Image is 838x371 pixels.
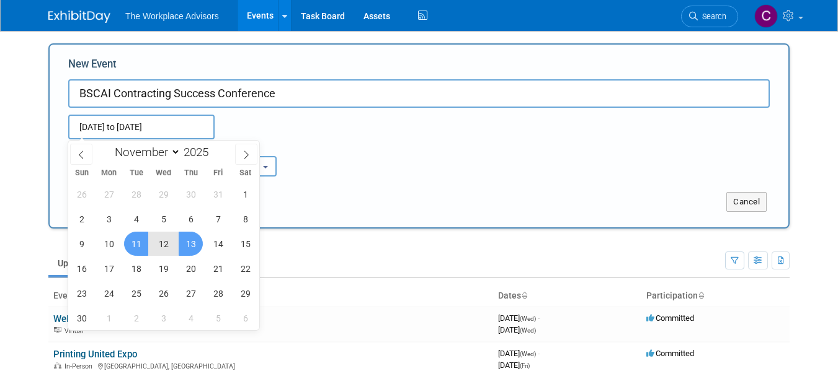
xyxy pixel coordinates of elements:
span: November 24, 2025 [97,281,121,305]
span: Committed [646,349,694,358]
span: December 3, 2025 [151,306,176,330]
img: In-Person Event [54,362,61,369]
span: [DATE] [498,313,540,323]
img: Virtual Event [54,327,61,333]
a: Search [681,6,738,27]
span: Tue [123,169,150,177]
span: (Wed) [520,315,536,322]
span: October 27, 2025 [97,182,121,206]
span: (Fri) [520,362,530,369]
span: Fri [205,169,232,177]
span: The Workplace Advisors [125,11,219,21]
span: Committed [646,313,694,323]
span: October 26, 2025 [69,182,94,206]
span: November 21, 2025 [206,256,230,281]
span: (Wed) [520,327,536,334]
select: Month [109,144,181,160]
span: December 5, 2025 [206,306,230,330]
span: December 2, 2025 [124,306,148,330]
span: November 15, 2025 [233,232,257,256]
span: December 1, 2025 [97,306,121,330]
span: Wed [150,169,177,177]
span: November 27, 2025 [179,281,203,305]
span: October 31, 2025 [206,182,230,206]
span: November 3, 2025 [97,207,121,231]
span: Sat [232,169,259,177]
span: November 7, 2025 [206,207,230,231]
span: November 4, 2025 [124,207,148,231]
span: November 11, 2025 [124,232,148,256]
button: Cancel [726,192,767,212]
a: Sort by Start Date [521,290,527,300]
span: Thu [177,169,205,177]
span: November 8, 2025 [233,207,257,231]
th: Participation [641,286,790,307]
span: October 28, 2025 [124,182,148,206]
span: October 30, 2025 [179,182,203,206]
span: November 5, 2025 [151,207,176,231]
div: Attendance / Format: [68,139,174,155]
span: November 13, 2025 [179,232,203,256]
span: November 28, 2025 [206,281,230,305]
span: - [538,349,540,358]
span: November 18, 2025 [124,256,148,281]
span: November 1, 2025 [233,182,257,206]
span: November 30, 2025 [69,306,94,330]
img: ExhibitDay [48,11,110,23]
span: - [538,313,540,323]
a: Printing United Expo [53,349,137,360]
span: In-Person [65,362,96,370]
th: Event [48,286,493,307]
input: Start Date - End Date [68,115,215,139]
span: [DATE] [498,325,536,334]
span: October 29, 2025 [151,182,176,206]
span: November 16, 2025 [69,256,94,281]
span: November 23, 2025 [69,281,94,305]
span: November 17, 2025 [97,256,121,281]
span: Search [698,12,726,21]
span: November 6, 2025 [179,207,203,231]
span: [DATE] [498,349,540,358]
span: December 4, 2025 [179,306,203,330]
span: November 19, 2025 [151,256,176,281]
span: November 26, 2025 [151,281,176,305]
a: Sort by Participation Type [698,290,704,300]
a: Upcoming3 [48,251,118,275]
input: Name of Trade Show / Conference [68,79,770,108]
span: November 25, 2025 [124,281,148,305]
a: Webinar - PAMA [53,313,121,325]
span: November 22, 2025 [233,256,257,281]
div: Participation: [192,139,298,155]
th: Dates [493,286,641,307]
span: Virtual [65,327,87,335]
span: November 12, 2025 [151,232,176,256]
span: Sun [68,169,96,177]
input: Year [181,145,218,159]
div: [GEOGRAPHIC_DATA], [GEOGRAPHIC_DATA] [53,360,488,370]
span: November 10, 2025 [97,232,121,256]
span: November 20, 2025 [179,256,203,281]
span: November 2, 2025 [69,207,94,231]
span: November 29, 2025 [233,281,257,305]
span: November 9, 2025 [69,232,94,256]
span: [DATE] [498,360,530,370]
span: November 14, 2025 [206,232,230,256]
span: Mon [96,169,123,177]
span: December 6, 2025 [233,306,257,330]
span: (Wed) [520,351,536,357]
img: Claudia St. John [754,4,778,28]
label: New Event [68,57,117,76]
